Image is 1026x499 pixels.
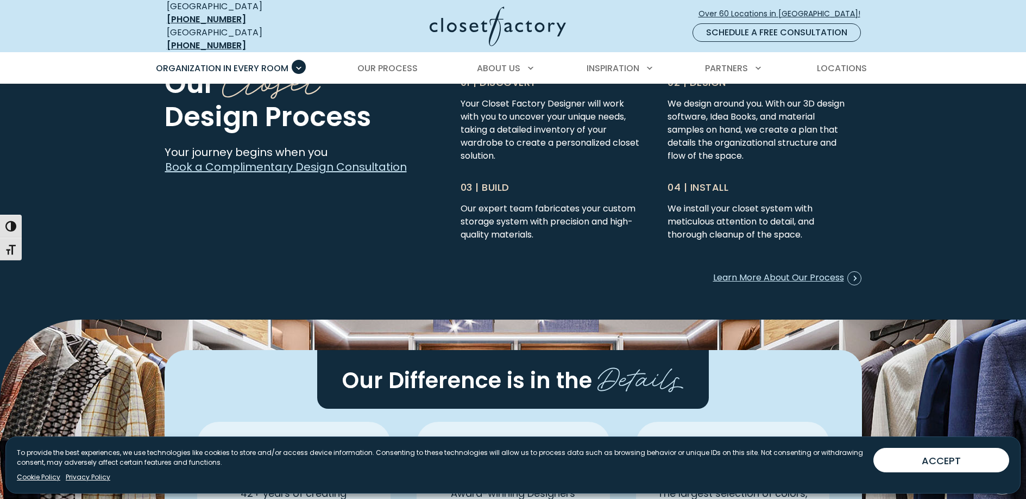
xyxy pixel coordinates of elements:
[165,160,407,174] a: Book a Complimentary Design Consultation
[597,354,684,397] span: Details
[156,62,288,74] span: Organization in Every Room
[167,26,324,52] div: [GEOGRAPHIC_DATA]
[165,98,371,135] span: Design Process
[713,271,861,285] span: Learn More About Our Process
[668,202,851,241] p: We install your closet system with meticulous attention to detail, and thorough cleanup of the sp...
[430,7,566,46] img: Closet Factory Logo
[167,13,246,26] a: [PHONE_NUMBER]
[167,39,246,52] a: [PHONE_NUMBER]
[817,62,867,74] span: Locations
[713,267,862,289] a: Learn More About Our Process
[693,23,861,42] a: Schedule a Free Consultation
[66,472,110,482] a: Privacy Policy
[477,62,520,74] span: About Us
[148,53,878,84] nav: Primary Menu
[461,202,644,241] p: Our expert team fabricates your custom storage system with precision and high-quality materials.
[17,448,865,467] p: To provide the best experiences, we use technologies like cookies to store and/or access device i...
[587,62,639,74] span: Inspiration
[461,97,644,163] p: Your Closet Factory Designer will work with you to uncover your unique needs, taking a detailed i...
[698,4,870,23] a: Over 60 Locations in [GEOGRAPHIC_DATA]!
[17,472,60,482] a: Cookie Policy
[705,62,748,74] span: Partners
[698,8,869,20] span: Over 60 Locations in [GEOGRAPHIC_DATA]!
[461,180,644,195] p: 03 | Build
[873,448,1009,472] button: ACCEPT
[668,97,851,163] p: We design around you. With our 3D design software, Idea Books, and material samples on hand, we c...
[357,62,418,74] span: Our Process
[342,365,592,395] span: Our Difference is in the
[165,145,328,160] span: Your journey begins when you
[668,180,851,195] p: 04 | Install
